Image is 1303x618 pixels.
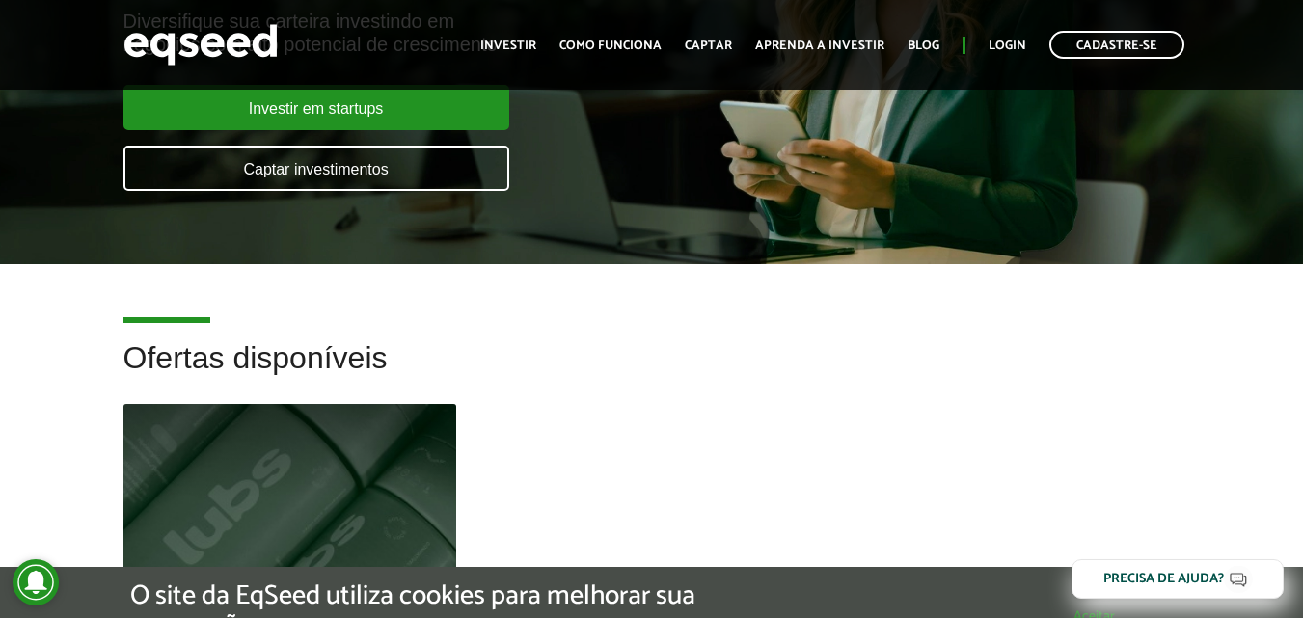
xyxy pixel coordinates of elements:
a: Cadastre-se [1049,31,1184,59]
a: Captar investimentos [123,146,509,191]
img: EqSeed [123,19,278,70]
a: Aprenda a investir [755,40,884,52]
h2: Ofertas disponíveis [123,341,1181,404]
a: Como funciona [559,40,662,52]
a: Login [989,40,1026,52]
a: Investir em startups [123,85,509,130]
a: Investir [480,40,536,52]
a: Blog [908,40,939,52]
a: Captar [685,40,732,52]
